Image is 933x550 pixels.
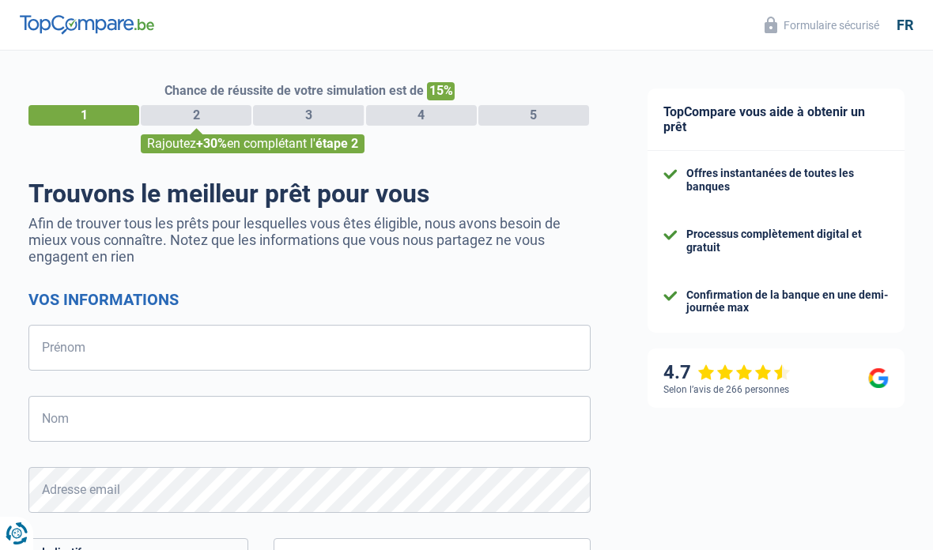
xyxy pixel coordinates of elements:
[20,15,154,34] img: TopCompare Logo
[755,12,889,38] button: Formulaire sécurisé
[28,105,139,126] div: 1
[686,167,889,194] div: Offres instantanées de toutes les banques
[28,215,591,265] p: Afin de trouver tous les prêts pour lesquelles vous êtes éligible, nous avons besoin de mieux vou...
[315,136,358,151] span: étape 2
[253,105,364,126] div: 3
[648,89,905,151] div: TopCompare vous aide à obtenir un prêt
[141,134,365,153] div: Rajoutez en complétant l'
[28,290,591,309] h2: Vos informations
[686,228,889,254] div: Processus complètement digital et gratuit
[141,105,251,126] div: 2
[427,82,455,100] span: 15%
[663,384,789,395] div: Selon l’avis de 266 personnes
[196,136,227,151] span: +30%
[28,179,591,209] h1: Trouvons le meilleur prêt pour vous
[366,105,477,126] div: 4
[663,361,791,384] div: 4.7
[897,17,913,34] div: fr
[686,288,889,315] div: Confirmation de la banque en une demi-journée max
[478,105,589,126] div: 5
[164,83,424,98] span: Chance de réussite de votre simulation est de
